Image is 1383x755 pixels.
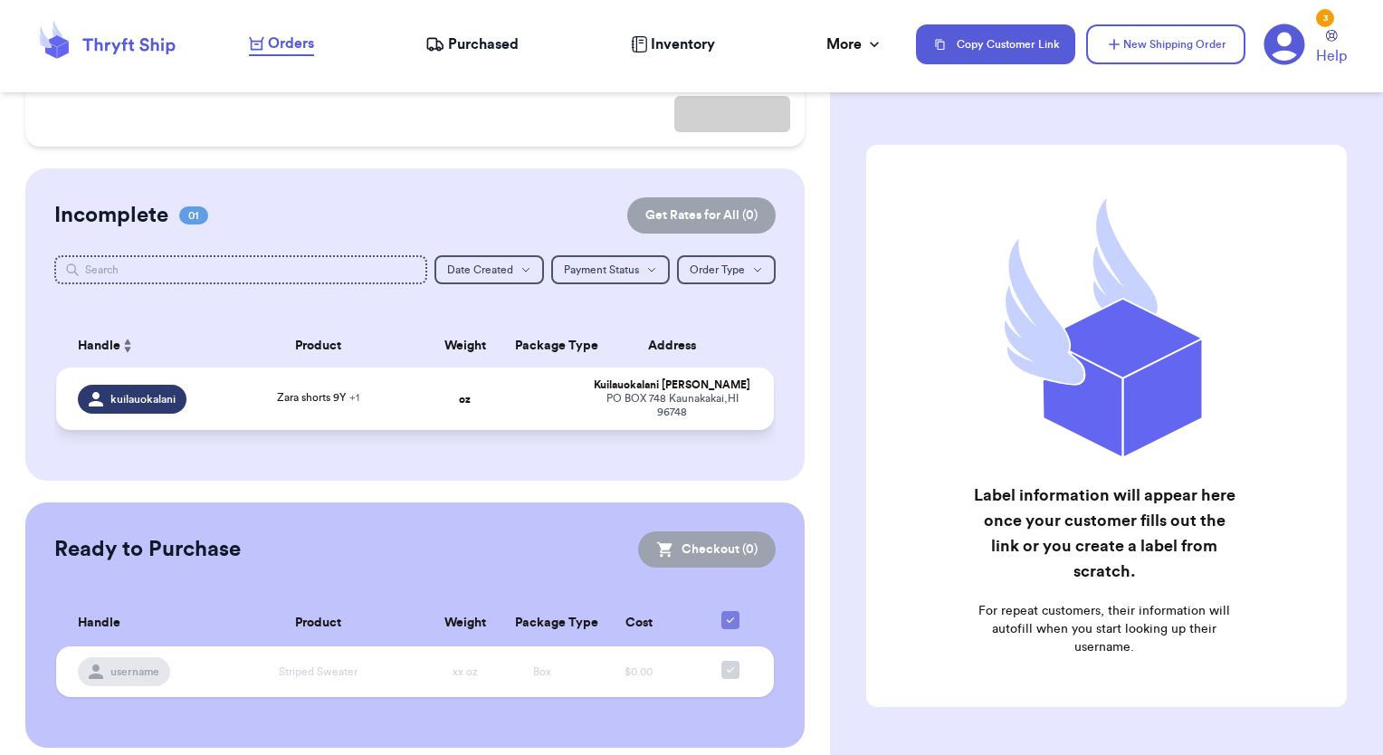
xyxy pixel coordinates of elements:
th: Address [581,324,774,368]
a: Inventory [631,33,715,55]
span: + 1 [349,392,359,403]
div: Kuilauokalani [PERSON_NAME] [592,378,752,392]
span: 01 [179,206,208,225]
th: Cost [581,600,697,646]
input: Search [54,255,428,284]
span: Handle [78,614,120,633]
span: Zara shorts 9Y [277,392,359,403]
button: Get Rates for All (0) [627,197,776,234]
a: Purchased [425,33,519,55]
span: username [110,664,159,679]
span: Order Type [690,264,745,275]
button: Payment Status [551,255,670,284]
h2: Ready to Purchase [54,535,241,564]
th: Weight [426,324,503,368]
span: $0.00 [625,666,653,677]
span: xx oz [453,666,478,677]
th: Product [210,324,426,368]
div: 3 [1316,9,1334,27]
th: Weight [426,600,503,646]
span: Help [1316,45,1347,67]
button: New Shipping Order [1086,24,1245,64]
span: Handle [78,337,120,356]
button: Order Type [677,255,776,284]
span: Box [533,666,551,677]
th: Product [210,600,426,646]
span: Striped Sweater [279,666,358,677]
span: Purchased [448,33,519,55]
th: Package Type [504,324,581,368]
span: Inventory [651,33,715,55]
a: Help [1316,30,1347,67]
span: Payment Status [564,264,639,275]
span: Orders [268,33,314,54]
a: Orders [249,33,314,56]
button: Copy Customer Link [916,24,1075,64]
p: For repeat customers, their information will autofill when you start looking up their username. [970,602,1239,656]
button: Sort ascending [120,335,135,357]
strong: oz [459,394,471,405]
button: Date Created [434,255,544,284]
div: More [826,33,883,55]
th: Package Type [504,600,581,646]
h2: Label information will appear here once your customer fills out the link or you create a label fr... [970,483,1239,584]
h2: Incomplete [54,201,168,230]
a: 3 [1264,24,1305,65]
span: kuilauokalani [110,392,176,406]
button: Checkout (0) [638,531,776,568]
div: PO BOX 748 Kaunakakai , HI 96748 [592,392,752,419]
span: Date Created [447,264,513,275]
